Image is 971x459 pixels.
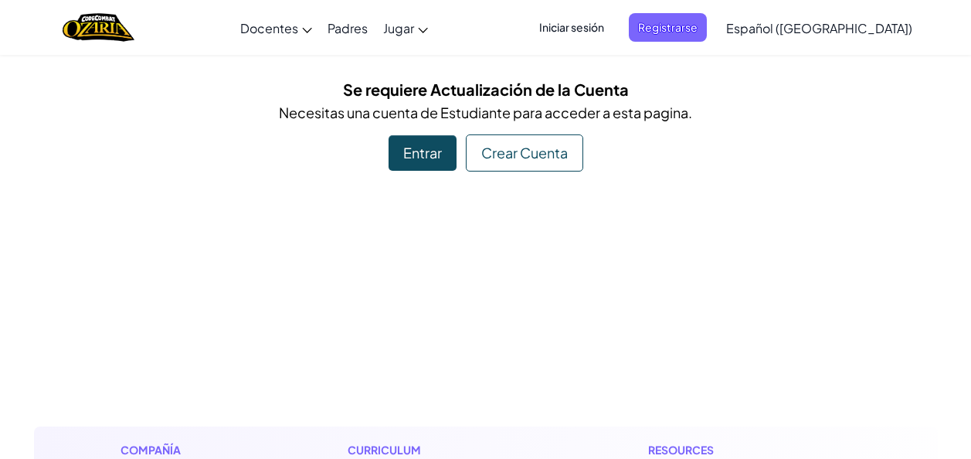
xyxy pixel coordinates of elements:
[320,7,375,49] a: Padres
[466,134,583,172] div: Crear Cuenta
[375,7,436,49] a: Jugar
[389,135,457,171] div: Entrar
[63,12,134,43] a: Ozaria by CodeCombat logo
[530,13,613,42] button: Iniciar sesión
[726,20,912,36] span: Español ([GEOGRAPHIC_DATA])
[383,20,414,36] span: Jugar
[348,442,551,458] h1: Curriculum
[46,77,926,101] h5: Se requiere Actualización de la Cuenta
[240,20,298,36] span: Docentes
[629,13,707,42] button: Registrarse
[233,7,320,49] a: Docentes
[46,101,926,124] p: Necesitas una cuenta de Estudiante para acceder a esta pagina.
[648,442,851,458] h1: Resources
[718,7,920,49] a: Español ([GEOGRAPHIC_DATA])
[121,442,250,458] h1: Compañía
[63,12,134,43] img: Home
